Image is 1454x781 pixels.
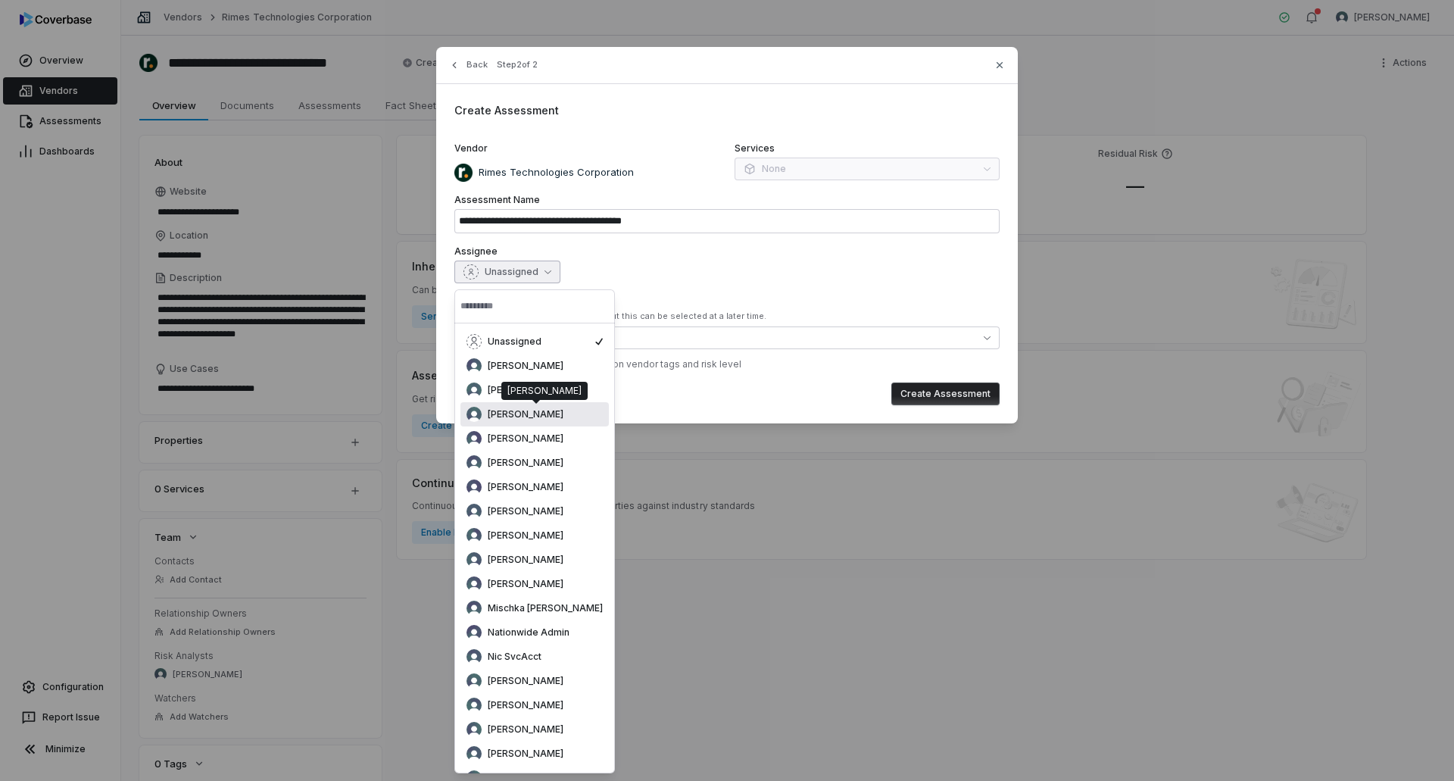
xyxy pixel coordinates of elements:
img: Nic SvcAcct avatar [466,649,482,664]
label: Assessment Name [454,194,1000,206]
span: Vendor [454,142,488,155]
span: [PERSON_NAME] [488,675,563,687]
label: Control Sets [454,295,1000,308]
img: Nic Weilbacher avatar [466,673,482,689]
img: Nationwide Admin avatar [466,625,482,640]
img: Jackie Gawronski avatar [466,455,482,470]
p: Rimes Technologies Corporation [473,165,634,180]
span: [PERSON_NAME] [488,457,563,469]
img: Melvin Baez avatar [466,576,482,592]
img: Sam Shaner avatar [466,746,482,761]
img: REKHA KOTHANDARAMAN avatar [466,722,482,737]
img: Chadd Myers avatar [466,407,482,422]
img: Brittany Durbin avatar [466,383,482,398]
button: Back [444,52,492,79]
span: [PERSON_NAME] [488,505,563,517]
span: [PERSON_NAME] [488,578,563,590]
label: Services [735,142,1000,155]
img: Mischka Nusbaum avatar [466,601,482,616]
div: ✓ Auto-selected 1 control set based on vendor tags and risk level [454,358,1000,370]
span: [PERSON_NAME] [488,481,563,493]
img: Dylan Cline avatar [466,431,482,446]
span: Nic SvcAcct [488,651,541,663]
div: At least one control set is required, but this can be selected at a later time. [454,311,1000,322]
img: Nikki Munk avatar [466,698,482,713]
span: [PERSON_NAME] [488,360,563,372]
span: [PERSON_NAME] [488,748,563,760]
span: Create Assessment [454,104,559,117]
span: Unassigned [485,266,538,278]
span: [PERSON_NAME] [488,408,563,420]
span: Nationwide Admin [488,626,569,639]
span: [PERSON_NAME] [488,699,563,711]
span: Unassigned [488,336,541,348]
span: [PERSON_NAME] [488,384,563,396]
img: Lisa Chapman avatar [466,528,482,543]
span: [PERSON_NAME] [488,723,563,736]
img: Laura Sayre avatar [466,504,482,519]
label: Assignee [454,245,1000,258]
img: Melanie Lorent avatar [466,552,482,567]
span: Mischka [PERSON_NAME] [488,602,603,614]
div: [PERSON_NAME] [507,385,582,397]
img: Kourtney Shields avatar [466,480,482,495]
span: [PERSON_NAME] [488,433,563,445]
img: Anita Ritter avatar [466,358,482,373]
span: Step 2 of 2 [497,59,538,70]
button: Create Assessment [891,383,1000,405]
span: [PERSON_NAME] [488,554,563,566]
span: [PERSON_NAME] [488,530,563,542]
